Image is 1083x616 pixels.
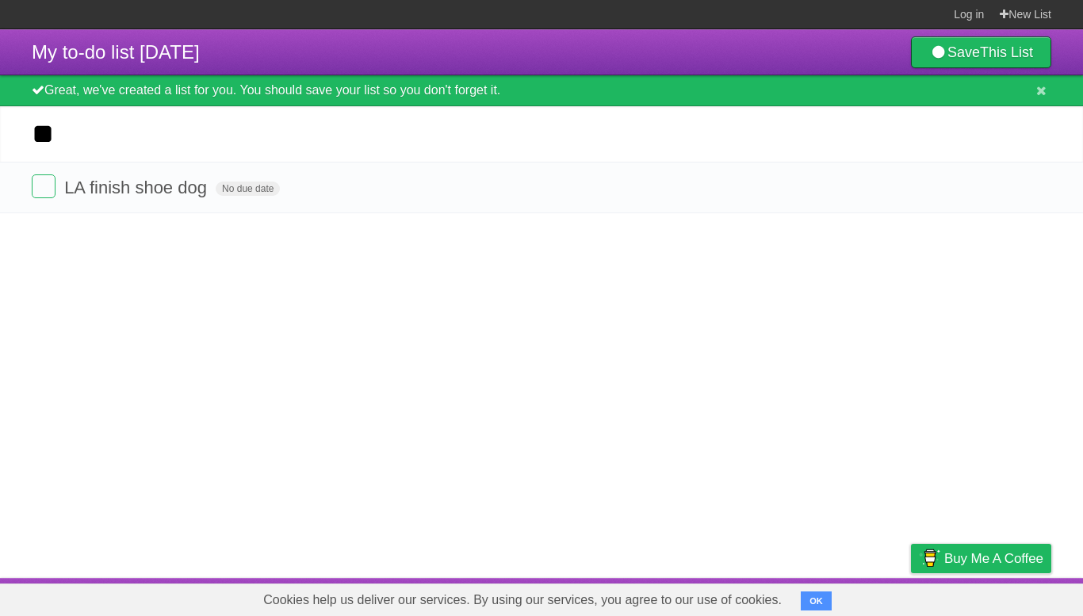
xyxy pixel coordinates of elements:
button: OK [801,591,832,610]
a: Privacy [890,582,932,612]
span: LA finish shoe dog [64,178,211,197]
span: Buy me a coffee [944,545,1043,572]
a: Buy me a coffee [911,544,1051,573]
b: This List [980,44,1033,60]
a: Terms [836,582,871,612]
a: Developers [752,582,817,612]
span: No due date [216,182,280,196]
a: SaveThis List [911,36,1051,68]
a: Suggest a feature [951,582,1051,612]
label: Done [32,174,55,198]
img: Buy me a coffee [919,545,940,572]
span: Cookies help us deliver our services. By using our services, you agree to our use of cookies. [247,584,798,616]
span: My to-do list [DATE] [32,41,200,63]
a: About [700,582,733,612]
